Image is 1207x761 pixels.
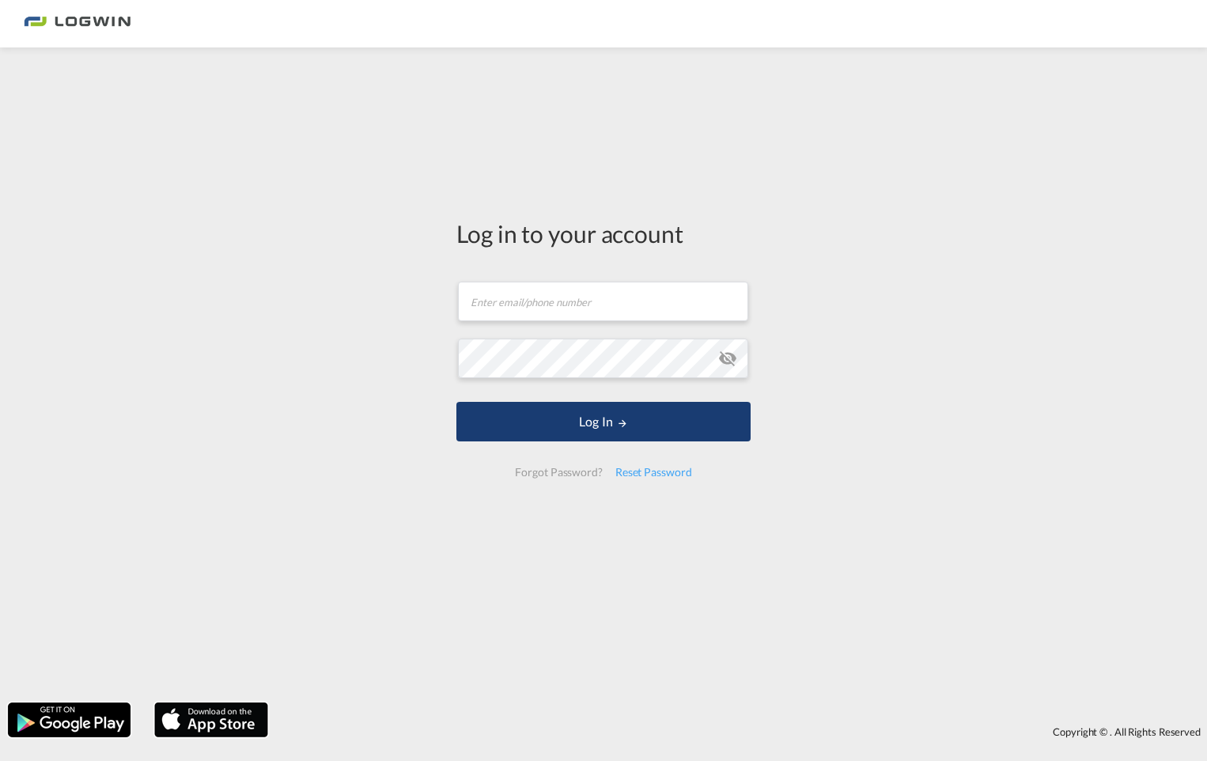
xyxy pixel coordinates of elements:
[276,718,1207,745] div: Copyright © . All Rights Reserved
[456,402,751,441] button: LOGIN
[718,349,737,368] md-icon: icon-eye-off
[24,6,131,42] img: 2761ae10d95411efa20a1f5e0282d2d7.png
[456,217,751,250] div: Log in to your account
[6,701,132,739] img: google.png
[609,458,698,487] div: Reset Password
[458,282,748,321] input: Enter email/phone number
[509,458,608,487] div: Forgot Password?
[153,701,270,739] img: apple.png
